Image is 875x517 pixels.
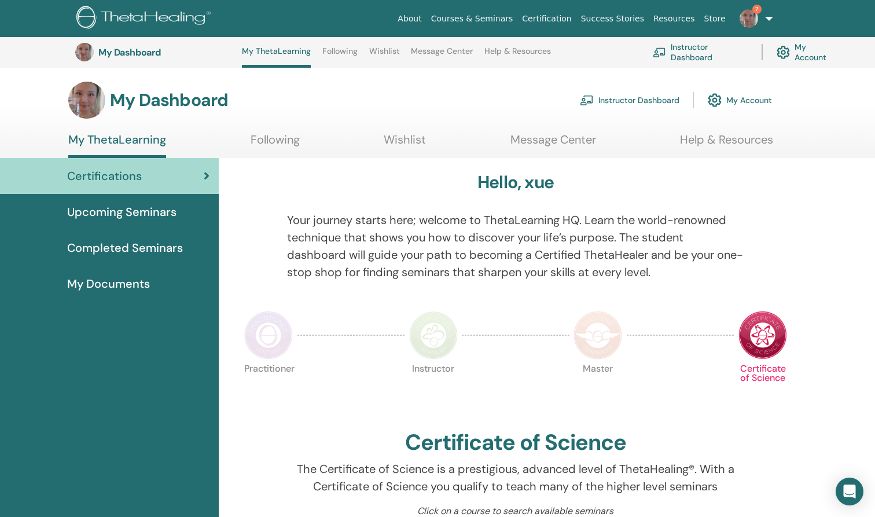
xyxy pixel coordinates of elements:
[580,87,679,113] a: Instructor Dashboard
[427,8,518,30] a: Courses & Seminars
[110,90,228,111] h3: My Dashboard
[738,311,787,360] img: Certificate of Science
[287,460,744,495] p: The Certificate of Science is a prestigious, advanced level of ThetaHealing®. With a Certificate ...
[700,8,730,30] a: Store
[573,311,622,360] img: Master
[251,133,300,155] a: Following
[76,6,215,32] img: logo.png
[242,46,311,68] a: My ThetaLearning
[68,82,105,119] img: default.jpg
[98,47,214,58] h3: My Dashboard
[576,8,649,30] a: Success Stories
[777,43,790,62] img: cog.svg
[517,8,576,30] a: Certification
[708,90,722,110] img: cog.svg
[409,364,458,413] p: Instructor
[393,8,426,30] a: About
[75,43,94,61] img: default.jpg
[287,211,744,281] p: Your journey starts here; welcome to ThetaLearning HQ. Learn the world-renowned technique that sh...
[67,239,183,256] span: Completed Seminars
[405,430,626,456] h2: Certificate of Science
[244,364,293,413] p: Practitioner
[477,172,554,193] h3: Hello, xue
[680,133,773,155] a: Help & Resources
[67,167,142,185] span: Certifications
[777,39,838,65] a: My Account
[738,364,787,413] p: Certificate of Science
[67,203,177,221] span: Upcoming Seminars
[510,133,596,155] a: Message Center
[653,47,666,57] img: chalkboard-teacher.svg
[653,39,748,65] a: Instructor Dashboard
[411,46,473,65] a: Message Center
[369,46,400,65] a: Wishlist
[752,5,762,14] span: 7
[244,311,293,360] img: Practitioner
[68,133,166,158] a: My ThetaLearning
[708,87,772,113] a: My Account
[409,311,458,360] img: Instructor
[484,46,551,65] a: Help & Resources
[836,478,863,505] div: Open Intercom Messenger
[384,133,426,155] a: Wishlist
[649,8,700,30] a: Resources
[740,9,758,28] img: default.jpg
[67,275,150,292] span: My Documents
[580,95,594,105] img: chalkboard-teacher.svg
[322,46,358,65] a: Following
[573,364,622,413] p: Master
